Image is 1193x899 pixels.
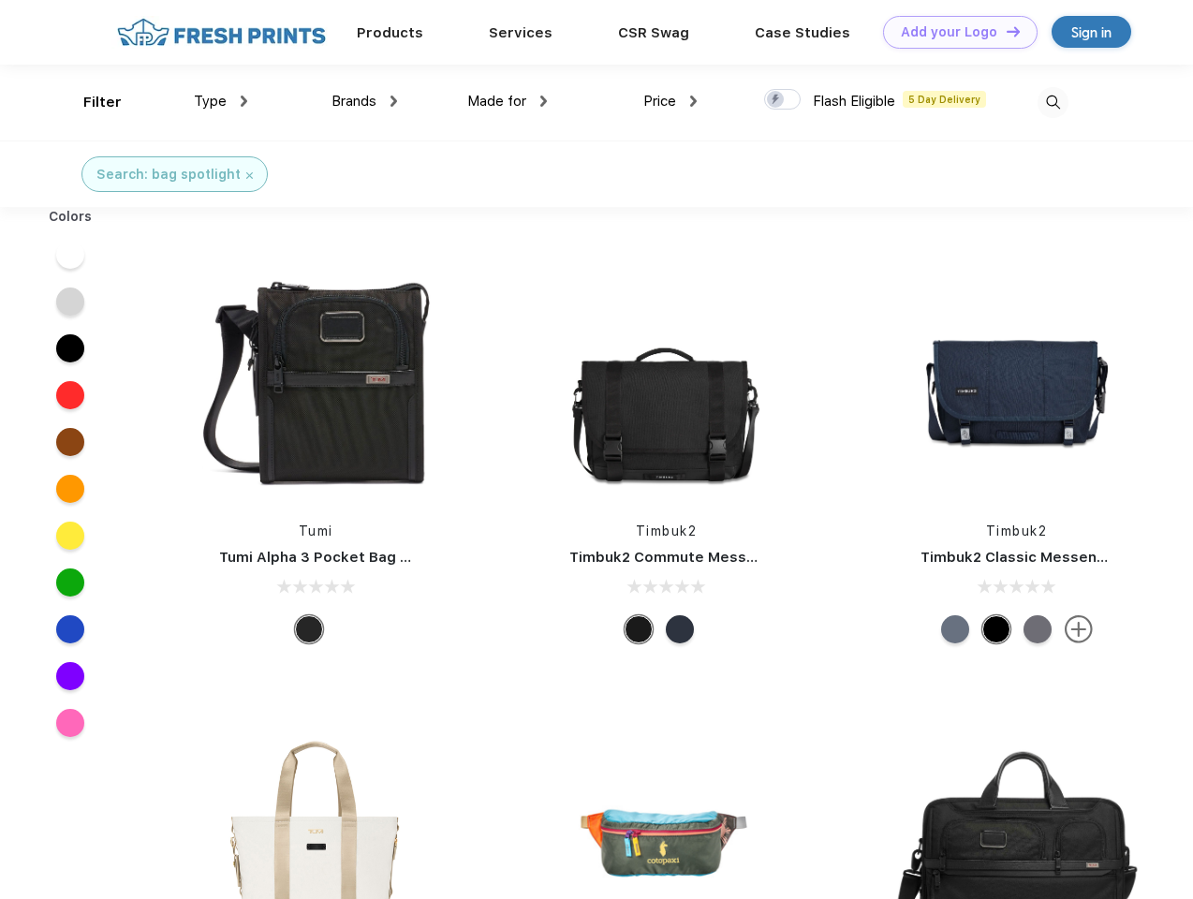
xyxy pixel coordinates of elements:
a: Tumi Alpha 3 Pocket Bag Small [219,549,438,566]
div: Eco Nautical [666,615,694,643]
img: desktop_search.svg [1038,87,1068,118]
span: Type [194,93,227,110]
div: Eco Army Pop [1024,615,1052,643]
div: Sign in [1071,22,1112,43]
span: Flash Eligible [813,93,895,110]
img: filter_cancel.svg [246,172,253,179]
img: more.svg [1065,615,1093,643]
img: dropdown.png [690,96,697,107]
span: Brands [331,93,376,110]
div: Colors [35,207,107,227]
img: dropdown.png [390,96,397,107]
a: Timbuk2 Classic Messenger Bag [921,549,1153,566]
img: func=resize&h=266 [541,254,790,503]
div: Filter [83,92,122,113]
div: Add your Logo [901,24,997,40]
a: Products [357,24,423,41]
a: Timbuk2 [986,523,1048,538]
img: func=resize&h=266 [191,254,440,503]
a: Sign in [1052,16,1131,48]
div: Eco Black [625,615,653,643]
span: Price [643,93,676,110]
img: fo%20logo%202.webp [111,16,331,49]
a: Timbuk2 Commute Messenger Bag [569,549,820,566]
div: Eco Black [982,615,1010,643]
img: dropdown.png [540,96,547,107]
span: 5 Day Delivery [903,91,986,108]
span: Made for [467,93,526,110]
div: Eco Lightbeam [941,615,969,643]
a: Timbuk2 [636,523,698,538]
div: Black [295,615,323,643]
img: DT [1007,26,1020,37]
a: Tumi [299,523,333,538]
img: dropdown.png [241,96,247,107]
div: Search: bag spotlight [96,165,241,184]
img: func=resize&h=266 [892,254,1141,503]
